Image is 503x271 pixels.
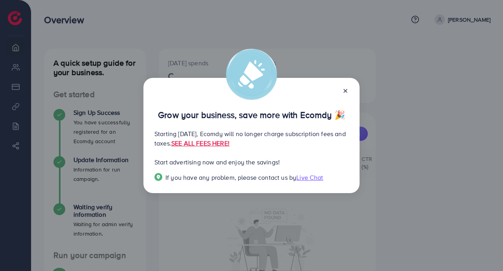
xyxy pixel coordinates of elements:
[154,173,162,181] img: Popup guide
[165,173,296,182] span: If you have any problem, please contact us by
[296,173,323,182] span: Live Chat
[226,49,277,100] img: alert
[154,110,349,120] p: Grow your business, save more with Ecomdy 🎉
[154,129,349,148] p: Starting [DATE], Ecomdy will no longer charge subscription fees and taxes.
[171,139,229,147] a: SEE ALL FEES HERE!
[154,157,349,167] p: Start advertising now and enjoy the savings!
